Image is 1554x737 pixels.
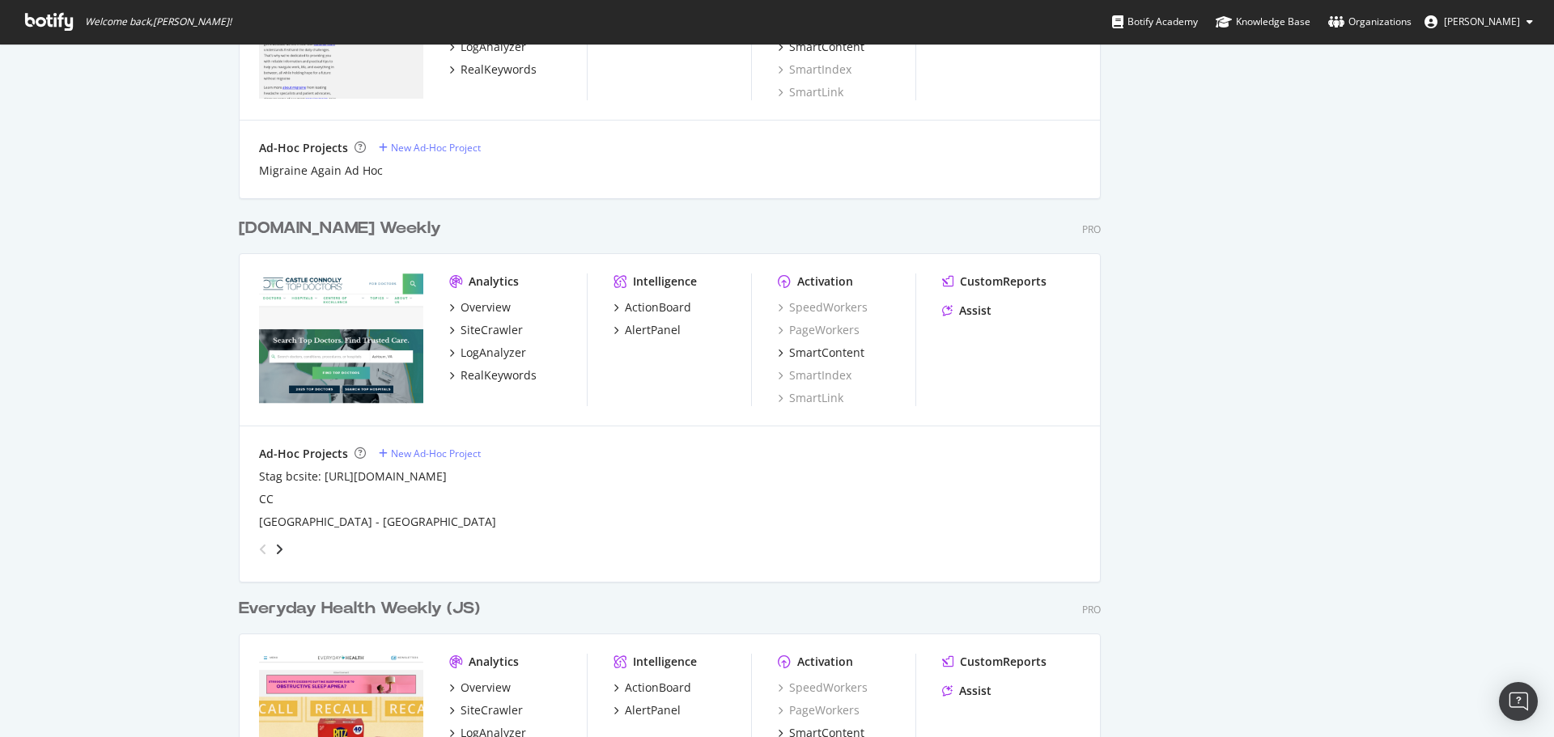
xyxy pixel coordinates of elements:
[625,299,691,316] div: ActionBoard
[461,299,511,316] div: Overview
[449,299,511,316] a: Overview
[625,702,681,718] div: AlertPanel
[633,273,697,290] div: Intelligence
[960,654,1047,670] div: CustomReports
[259,514,496,530] a: [GEOGRAPHIC_DATA] - [GEOGRAPHIC_DATA]
[449,702,523,718] a: SiteCrawler
[259,468,447,485] a: Stag bcsite: [URL][DOMAIN_NAME]
[942,273,1047,290] a: CustomReports
[449,345,526,361] a: LogAnalyzer
[239,597,480,621] div: Everyday Health Weekly (JS)
[253,536,274,562] div: angle-left
[449,61,537,78] a: RealKeywords
[1328,14,1412,30] div: Organizations
[259,140,348,156] div: Ad-Hoc Projects
[959,303,991,319] div: Assist
[778,702,860,718] a: PageWorkers
[633,654,697,670] div: Intelligence
[449,680,511,696] a: Overview
[625,680,691,696] div: ActionBoard
[239,597,486,621] a: Everyday Health Weekly (JS)
[614,702,681,718] a: AlertPanel
[614,299,691,316] a: ActionBoard
[379,447,481,460] a: New Ad-Hoc Project
[789,39,864,55] div: SmartContent
[614,322,681,338] a: AlertPanel
[461,702,523,718] div: SiteCrawler
[461,367,537,383] div: RealKeywords
[85,15,231,28] span: Welcome back, [PERSON_NAME] !
[614,680,691,696] a: ActionBoard
[259,446,348,462] div: Ad-Hoc Projects
[1499,682,1538,721] div: Open Intercom Messenger
[449,322,523,338] a: SiteCrawler
[391,447,481,460] div: New Ad-Hoc Project
[942,683,991,699] a: Assist
[625,322,681,338] div: AlertPanel
[1112,14,1198,30] div: Botify Academy
[942,303,991,319] a: Assist
[379,141,481,155] a: New Ad-Hoc Project
[778,39,864,55] a: SmartContent
[259,273,423,405] img: castleconnolly.com
[469,654,519,670] div: Analytics
[959,683,991,699] div: Assist
[778,322,860,338] a: PageWorkers
[778,299,868,316] a: SpeedWorkers
[1082,222,1101,236] div: Pro
[789,345,864,361] div: SmartContent
[391,141,481,155] div: New Ad-Hoc Project
[461,680,511,696] div: Overview
[778,84,843,100] a: SmartLink
[274,541,285,557] div: angle-right
[797,654,853,670] div: Activation
[239,217,448,240] a: [DOMAIN_NAME] Weekly
[239,217,441,240] div: [DOMAIN_NAME] Weekly
[960,273,1047,290] div: CustomReports
[1216,14,1310,30] div: Knowledge Base
[449,39,526,55] a: LogAnalyzer
[778,367,851,383] a: SmartIndex
[469,273,519,290] div: Analytics
[259,491,274,507] a: CC
[259,163,383,179] a: Migraine Again Ad Hoc
[778,390,843,406] a: SmartLink
[1444,15,1520,28] span: Bill Elward
[778,680,868,696] a: SpeedWorkers
[461,322,523,338] div: SiteCrawler
[778,345,864,361] a: SmartContent
[942,654,1047,670] a: CustomReports
[778,61,851,78] a: SmartIndex
[1412,9,1546,35] button: [PERSON_NAME]
[1082,603,1101,616] div: Pro
[449,367,537,383] a: RealKeywords
[461,39,526,55] div: LogAnalyzer
[461,61,537,78] div: RealKeywords
[797,273,853,290] div: Activation
[461,345,526,361] div: LogAnalyzer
